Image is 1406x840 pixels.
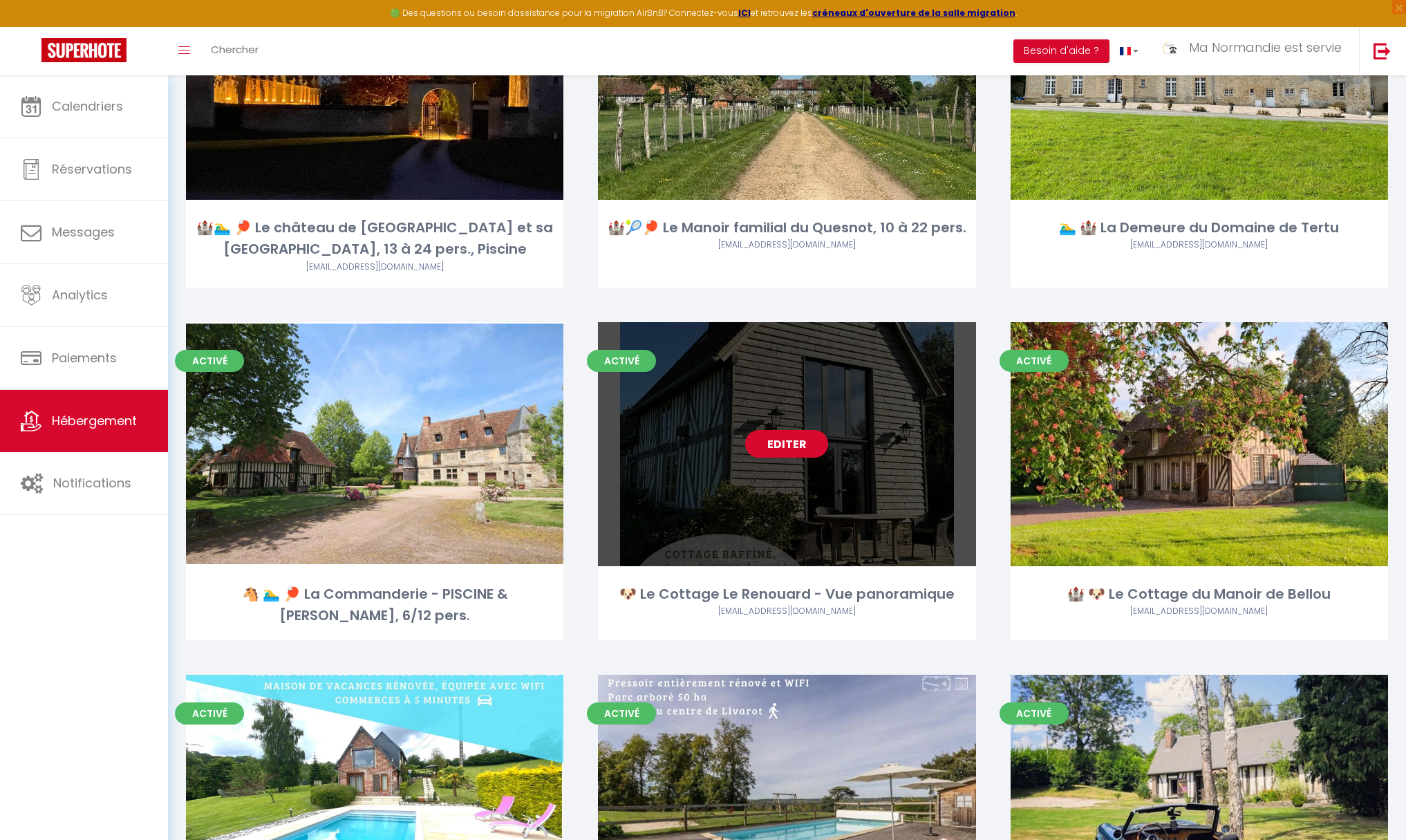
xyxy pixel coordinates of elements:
span: Messages [52,223,115,241]
span: Hébergement [52,412,137,429]
img: ... [1159,41,1180,55]
span: Activé [1000,350,1069,372]
a: ... Ma Normandie est servie [1149,27,1359,75]
img: Super Booking [41,38,126,62]
div: 🏊‍♂️ 🏰 La Demeure du Domaine de Tertu [1011,217,1388,239]
span: Activé [1000,702,1069,725]
a: Editer [745,430,828,458]
span: Calendriers [52,97,123,115]
button: Ouvrir le widget de chat LiveChat [11,6,53,47]
iframe: Chat [1347,778,1396,830]
span: Activé [175,350,244,372]
div: 🐴 🏊‍♂️ 🏓 La Commanderie - PISCINE & [PERSON_NAME], 6/12 pers. [186,584,563,627]
div: 🏰 🐶 Le Cottage du Manoir de Bellou [1011,584,1388,605]
span: Chercher [211,42,259,57]
div: 🏰🏊‍♂️ 🏓 Le château de [GEOGRAPHIC_DATA] et sa [GEOGRAPHIC_DATA], 13 à 24 pers., Piscine [186,217,563,261]
span: Activé [175,702,244,725]
div: 🐶 Le Cottage Le Renouard - Vue panoramique [598,584,975,605]
span: Analytics [52,286,108,304]
a: Chercher [200,27,269,75]
a: créneaux d'ouverture de la salle migration [812,7,1015,19]
div: Airbnb [186,261,563,274]
span: Activé [587,702,656,725]
span: Paiements [52,349,117,366]
div: Airbnb [598,605,975,618]
span: Notifications [53,474,131,492]
div: Airbnb [598,239,975,252]
div: Airbnb [1011,239,1388,252]
button: Besoin d'aide ? [1013,39,1109,63]
span: Activé [587,350,656,372]
a: ICI [738,7,751,19]
img: logout [1374,42,1391,59]
div: 🏰🎾🏓 Le Manoir familial du Quesnot, 10 à 22 pers. [598,217,975,239]
div: Airbnb [1011,605,1388,618]
span: Ma Normandie est servie [1189,39,1342,56]
span: Réservations [52,160,132,178]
